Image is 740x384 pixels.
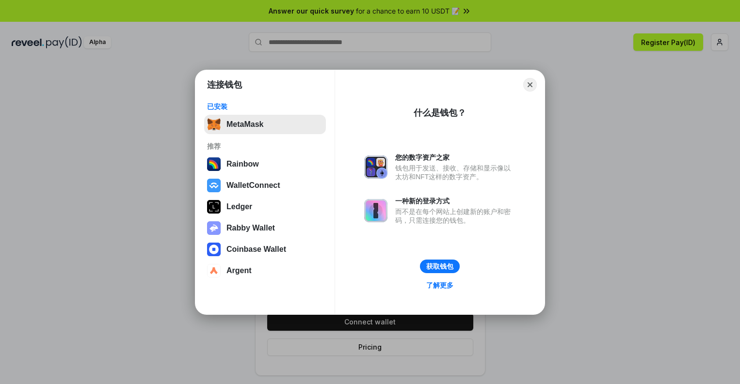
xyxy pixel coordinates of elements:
button: Ledger [204,197,326,216]
img: svg+xml,%3Csvg%20width%3D%2228%22%20height%3D%2228%22%20viewBox%3D%220%200%2028%2028%22%20fill%3D... [207,264,221,277]
img: svg+xml,%3Csvg%20xmlns%3D%22http%3A%2F%2Fwww.w3.org%2F2000%2Fsvg%22%20fill%3D%22none%22%20viewBox... [364,155,387,179]
div: 已安装 [207,102,323,111]
div: WalletConnect [226,181,280,190]
a: 了解更多 [420,279,459,292]
div: 钱包用于发送、接收、存储和显示像以太坊和NFT这样的数字资产。 [395,164,515,181]
div: 了解更多 [426,281,453,290]
img: svg+xml,%3Csvg%20width%3D%2228%22%20height%3D%2228%22%20viewBox%3D%220%200%2028%2028%22%20fill%3D... [207,243,221,256]
button: Rabby Wallet [204,218,326,238]
div: 您的数字资产之家 [395,153,515,162]
img: svg+xml,%3Csvg%20width%3D%2228%22%20height%3D%2228%22%20viewBox%3D%220%200%2028%2028%22%20fill%3D... [207,179,221,192]
div: 获取钱包 [426,262,453,271]
button: Rainbow [204,154,326,174]
div: Ledger [226,202,252,211]
div: MetaMask [226,120,263,129]
div: Rabby Wallet [226,224,275,232]
button: Argent [204,261,326,280]
div: 一种新的登录方式 [395,197,515,205]
div: Coinbase Wallet [226,245,286,254]
button: Coinbase Wallet [204,240,326,259]
img: svg+xml,%3Csvg%20xmlns%3D%22http%3A%2F%2Fwww.w3.org%2F2000%2Fsvg%22%20fill%3D%22none%22%20viewBox... [207,221,221,235]
button: WalletConnect [204,176,326,195]
button: MetaMask [204,115,326,134]
img: svg+xml,%3Csvg%20xmlns%3D%22http%3A%2F%2Fwww.w3.org%2F2000%2Fsvg%22%20width%3D%2228%22%20height%3... [207,200,221,214]
button: 获取钱包 [420,260,460,273]
div: 推荐 [207,142,323,151]
div: Rainbow [226,160,259,169]
img: svg+xml,%3Csvg%20width%3D%22120%22%20height%3D%22120%22%20viewBox%3D%220%200%20120%20120%22%20fil... [207,157,221,171]
div: 而不是在每个网站上创建新的账户和密码，只需连接您的钱包。 [395,207,515,225]
img: svg+xml,%3Csvg%20fill%3D%22none%22%20height%3D%2233%22%20viewBox%3D%220%200%2035%2033%22%20width%... [207,118,221,131]
div: Argent [226,266,252,275]
button: Close [523,78,537,92]
div: 什么是钱包？ [414,107,466,119]
h1: 连接钱包 [207,79,242,91]
img: svg+xml,%3Csvg%20xmlns%3D%22http%3A%2F%2Fwww.w3.org%2F2000%2Fsvg%22%20fill%3D%22none%22%20viewBox... [364,199,387,222]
